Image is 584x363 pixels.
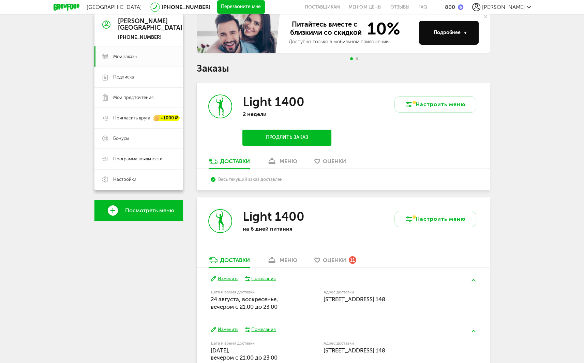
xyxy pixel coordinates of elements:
[264,158,301,169] a: меню
[434,29,467,36] div: Подробнее
[113,176,136,183] span: Настройки
[264,256,301,267] a: меню
[482,4,525,10] span: [PERSON_NAME]
[245,276,276,282] button: Пожелания
[324,296,385,303] span: [STREET_ADDRESS] 148
[242,111,331,117] p: 2 недели
[211,342,289,345] label: Дата и время доставки
[220,257,250,263] div: Доставки
[162,4,210,10] a: [PHONE_NUMBER]
[394,211,476,227] button: Настроить меню
[324,347,385,354] span: [STREET_ADDRESS] 148
[419,21,479,45] button: Подробнее
[94,169,183,190] a: Настройки
[356,57,358,60] span: Go to slide 2
[242,226,331,232] p: на 6 дней питания
[350,57,353,60] span: Go to slide 1
[471,330,476,332] img: arrow-up-green.5eb5f82.svg
[113,95,153,101] span: Мои предпочтения
[94,200,183,221] a: Посмотреть меню
[324,342,451,345] label: Адрес доставки
[197,12,282,53] img: family-banner.579af9d.jpg
[245,326,276,333] button: Пожелания
[242,130,331,146] button: Продлить заказ
[251,326,276,333] div: Пожелания
[220,158,250,164] div: Доставки
[118,34,182,41] div: [PHONE_NUMBER]
[211,177,476,182] div: Весь текущий заказ доставлен.
[311,158,349,169] a: Оценки
[280,158,297,164] div: меню
[363,20,400,37] span: 10%
[205,256,253,267] a: Доставки
[324,290,451,294] label: Адрес доставки
[154,115,180,121] div: +1000 ₽
[113,74,134,80] span: Подписка
[242,95,304,109] h3: Light 1400
[197,64,490,73] h1: Заказы
[394,96,476,113] button: Настроить меню
[211,276,238,282] button: Изменить
[217,0,265,14] button: Перезвоните мне
[323,158,346,164] span: Оценки
[349,256,356,264] div: 11
[87,4,142,10] span: [GEOGRAPHIC_DATA]
[289,20,363,37] span: Питайтесь вместе с близкими со скидкой
[113,54,137,60] span: Мои заказы
[94,108,183,128] a: Пригласить друга +1000 ₽
[445,4,455,10] div: 800
[211,290,289,294] label: Дата и время доставки
[125,207,174,214] span: Посмотреть меню
[113,156,163,162] span: Программа лояльности
[94,67,183,87] a: Подписка
[311,256,360,267] a: Оценки 11
[289,39,414,45] div: Доступно только в мобильном приложении
[118,18,182,32] div: [PERSON_NAME] [GEOGRAPHIC_DATA]
[94,149,183,169] a: Программа лояльности
[251,276,276,282] div: Пожелания
[211,347,278,361] span: [DATE], вечером c 21:00 до 23:00
[94,128,183,149] a: Бонусы
[323,257,346,263] span: Оценки
[113,135,129,142] span: Бонусы
[211,326,238,333] button: Изменить
[94,46,183,67] a: Мои заказы
[205,158,253,169] a: Доставки
[471,279,476,281] img: arrow-up-green.5eb5f82.svg
[94,87,183,108] a: Мои предпочтения
[458,4,463,10] img: bonus_b.cdccf46.png
[211,296,278,310] span: 24 августа, воскресенье, вечером c 21:00 до 23:00
[280,257,297,263] div: меню
[113,115,150,121] span: Пригласить друга
[242,209,304,224] h3: Light 1400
